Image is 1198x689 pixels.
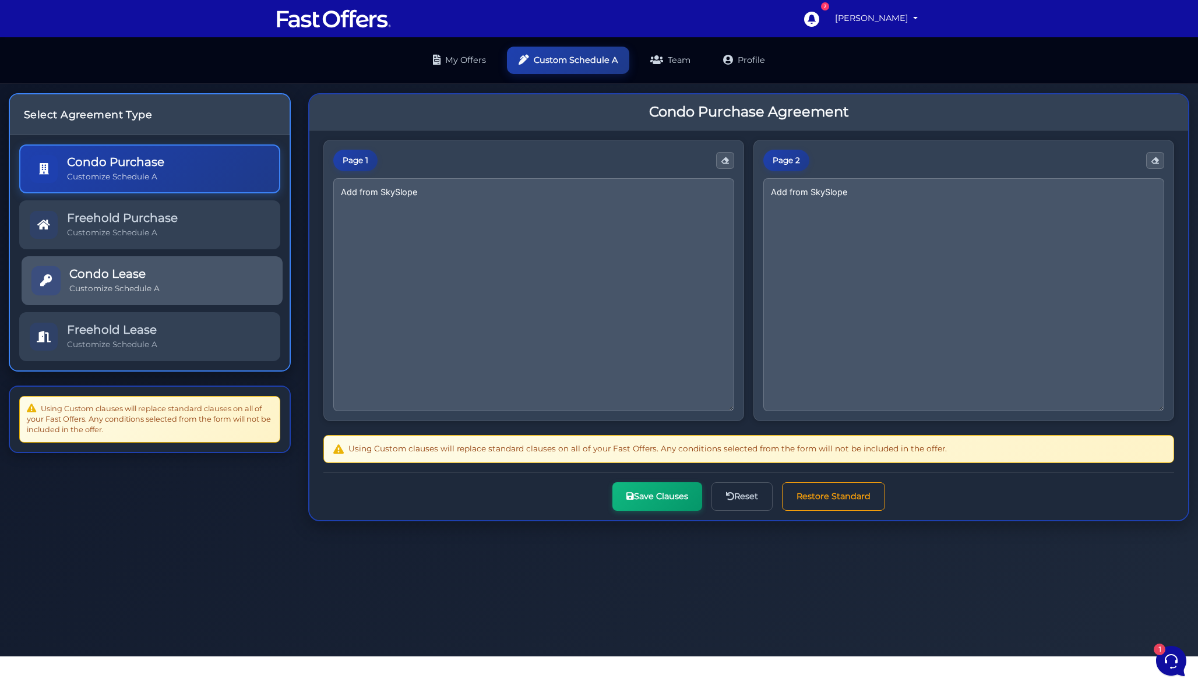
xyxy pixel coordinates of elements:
[14,79,219,114] a: Fast Offers SupportYou:Always! [PERSON_NAME] Royal LePage Connect Realty, Brokerage C: [PHONE_NUM...
[192,84,214,94] p: [DATE]
[81,374,153,401] button: 1Messages
[333,150,378,172] div: Page 1
[19,312,280,361] a: Freehold Lease Customize Schedule A
[69,267,160,281] h5: Condo Lease
[117,373,125,381] span: 1
[711,47,777,74] a: Profile
[323,435,1174,463] div: Using Custom clauses will replace standard clauses on all of your Fast Offers. Any conditions sel...
[19,119,214,142] button: Start a Conversation
[67,323,157,337] h5: Freehold Lease
[612,482,702,511] button: Save Clauses
[9,374,81,401] button: Home
[203,98,214,109] span: 2
[67,339,157,350] p: Customize Schedule A
[711,482,773,511] button: Reset
[67,211,178,225] h5: Freehold Purchase
[24,108,276,121] h4: Select Agreement Type
[84,126,163,135] span: Start a Conversation
[639,47,702,74] a: Team
[798,5,824,32] a: 7
[763,150,809,172] div: Page 2
[67,171,164,182] p: Customize Schedule A
[333,178,734,411] textarea: Add from SkySlope
[830,7,922,30] a: [PERSON_NAME]
[188,65,214,75] a: See all
[19,165,79,175] span: Find an Answer
[1154,644,1189,679] iframe: Customerly Messenger Launcher
[22,256,283,305] a: Condo Lease Customize Schedule A
[9,9,196,47] h2: Hello [PERSON_NAME] 👋
[649,104,849,121] h3: Condo Purchase Agreement
[69,283,160,294] p: Customize Schedule A
[100,390,133,401] p: Messages
[67,227,178,238] p: Customize Schedule A
[19,200,280,249] a: Freehold Purchase Customize Schedule A
[67,155,164,169] h5: Condo Purchase
[19,144,280,193] a: Condo Purchase Customize Schedule A
[152,374,224,401] button: Help
[35,390,55,401] p: Home
[421,47,498,74] a: My Offers
[821,2,829,10] div: 7
[782,482,885,511] button: Restore Standard
[19,396,280,443] div: Using Custom clauses will replace standard clauses on all of your Fast Offers. Any conditions sel...
[181,390,196,401] p: Help
[145,165,214,175] a: Open Help Center
[49,84,185,96] span: Fast Offers Support
[19,85,42,108] img: dark
[19,65,94,75] span: Your Conversations
[49,98,185,109] p: You: Always! [PERSON_NAME] Royal LePage Connect Realty, Brokerage C: [PHONE_NUMBER] | O: [PHONE_N...
[507,47,629,74] a: Custom Schedule A
[763,178,1164,411] textarea: Add from SkySlope
[26,190,191,202] input: Search for an Article...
